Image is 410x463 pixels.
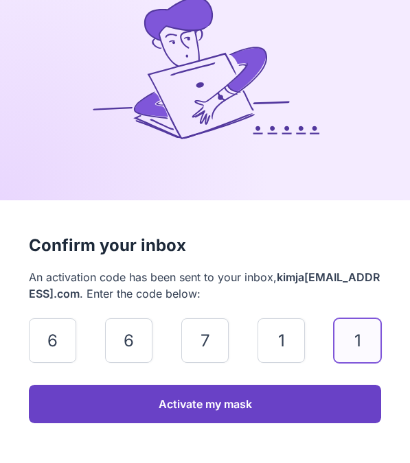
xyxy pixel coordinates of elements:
[181,318,229,364] input: 0
[29,318,381,424] form: validateAlias
[334,318,381,364] input: 0
[258,318,305,364] input: 0
[29,385,381,423] a: Activate my mask
[29,270,380,300] span: [EMAIL_ADDRESS]
[29,270,380,300] span: kimja .com
[29,233,381,258] h1: Confirm your inbox
[105,318,152,364] input: 0
[29,269,381,302] div: An activation code has been sent to your inbox, . Enter the code below:
[29,318,76,364] input: 0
